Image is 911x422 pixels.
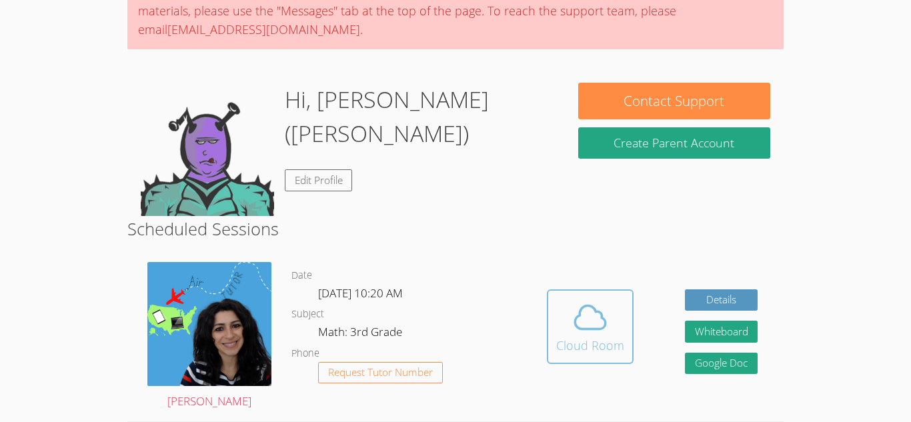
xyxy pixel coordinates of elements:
h2: Scheduled Sessions [127,216,784,241]
div: Cloud Room [556,336,624,355]
dt: Date [291,267,312,284]
a: Google Doc [685,353,758,375]
img: default.png [141,83,274,216]
button: Request Tutor Number [318,362,443,384]
a: Details [685,289,758,311]
button: Create Parent Account [578,127,770,159]
button: Whiteboard [685,321,758,343]
button: Cloud Room [547,289,634,364]
span: [DATE] 10:20 AM [318,285,403,301]
span: Request Tutor Number [328,367,433,377]
a: Edit Profile [285,169,353,191]
img: air%20tutor%20avatar.png [147,262,271,386]
dd: Math: 3rd Grade [318,323,405,345]
h1: Hi, [PERSON_NAME] ([PERSON_NAME]) [285,83,552,151]
dt: Phone [291,345,319,362]
button: Contact Support [578,83,770,119]
dt: Subject [291,306,324,323]
a: [PERSON_NAME] [147,262,271,411]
